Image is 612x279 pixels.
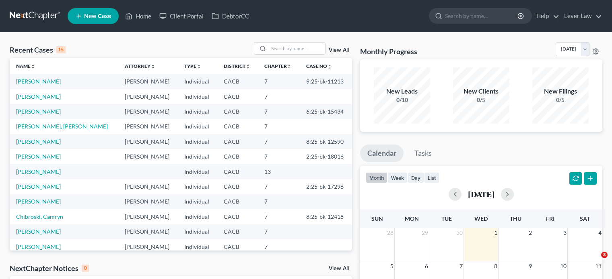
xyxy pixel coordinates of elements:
td: 7 [258,104,300,119]
td: CACB [217,194,258,209]
span: 2 [528,228,533,238]
h2: [DATE] [468,190,495,198]
h3: Monthly Progress [360,47,417,56]
i: unfold_more [196,64,201,69]
td: [PERSON_NAME] [118,179,178,194]
i: unfold_more [31,64,35,69]
td: Individual [178,164,217,179]
td: Individual [178,194,217,209]
span: 10 [559,261,567,271]
span: Mon [405,215,419,222]
td: [PERSON_NAME] [118,104,178,119]
td: 8:25-bk-12590 [300,134,352,149]
div: 15 [56,46,66,53]
span: 29 [421,228,429,238]
div: New Clients [453,87,509,96]
div: 0/5 [453,96,509,104]
button: list [424,172,439,183]
td: [PERSON_NAME] [118,89,178,104]
td: CACB [217,209,258,224]
a: View All [329,47,349,53]
td: Individual [178,209,217,224]
td: Individual [178,239,217,254]
div: Recent Cases [10,45,66,55]
a: [PERSON_NAME] [16,168,61,175]
td: Individual [178,179,217,194]
td: CACB [217,119,258,134]
button: week [387,172,408,183]
a: [PERSON_NAME] [16,228,61,235]
div: 0/10 [374,96,430,104]
td: Individual [178,224,217,239]
i: unfold_more [287,64,292,69]
input: Search by name... [269,43,325,54]
td: [PERSON_NAME] [118,134,178,149]
td: Individual [178,89,217,104]
td: 7 [258,209,300,224]
td: 7 [258,74,300,89]
span: 3 [601,252,608,258]
a: Client Portal [155,9,208,23]
a: DebtorCC [208,9,253,23]
span: 3 [563,228,567,238]
span: 9 [528,261,533,271]
span: Thu [510,215,521,222]
td: 7 [258,224,300,239]
td: Individual [178,134,217,149]
input: Search by name... [445,8,519,23]
td: 7 [258,134,300,149]
span: 4 [598,228,602,238]
a: Attorneyunfold_more [125,63,155,69]
td: Individual [178,119,217,134]
span: Fri [546,215,554,222]
a: Help [532,9,559,23]
a: Districtunfold_more [224,63,250,69]
i: unfold_more [150,64,155,69]
a: [PERSON_NAME], [PERSON_NAME] [16,123,108,130]
td: Individual [178,104,217,119]
a: Home [121,9,155,23]
td: Individual [178,74,217,89]
td: CACB [217,224,258,239]
div: 0 [82,265,89,272]
td: CACB [217,74,258,89]
td: [PERSON_NAME] [118,74,178,89]
i: unfold_more [245,64,250,69]
i: unfold_more [327,64,332,69]
span: 6 [424,261,429,271]
span: 28 [386,228,394,238]
td: 7 [258,119,300,134]
a: [PERSON_NAME] [16,183,61,190]
div: 0/5 [532,96,589,104]
span: New Case [84,13,111,19]
a: [PERSON_NAME] [16,153,61,160]
a: View All [329,266,349,271]
a: Tasks [407,145,439,162]
td: [PERSON_NAME] [118,149,178,164]
td: [PERSON_NAME] [118,224,178,239]
td: CACB [217,89,258,104]
a: [PERSON_NAME] [16,93,61,100]
button: day [408,172,424,183]
button: month [366,172,387,183]
a: [PERSON_NAME] [16,243,61,250]
a: Calendar [360,145,404,162]
span: Tue [441,215,452,222]
td: 7 [258,239,300,254]
span: Sun [371,215,383,222]
td: 13 [258,164,300,179]
span: 5 [389,261,394,271]
a: Lever Law [560,9,602,23]
td: 7 [258,89,300,104]
div: New Filings [532,87,589,96]
div: NextChapter Notices [10,263,89,273]
a: Case Nounfold_more [306,63,332,69]
span: 1 [493,228,498,238]
td: Individual [178,149,217,164]
a: Nameunfold_more [16,63,35,69]
td: CACB [217,104,258,119]
a: [PERSON_NAME] [16,78,61,85]
td: 8:25-bk-12418 [300,209,352,224]
td: 7 [258,179,300,194]
iframe: Intercom live chat [585,252,604,271]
